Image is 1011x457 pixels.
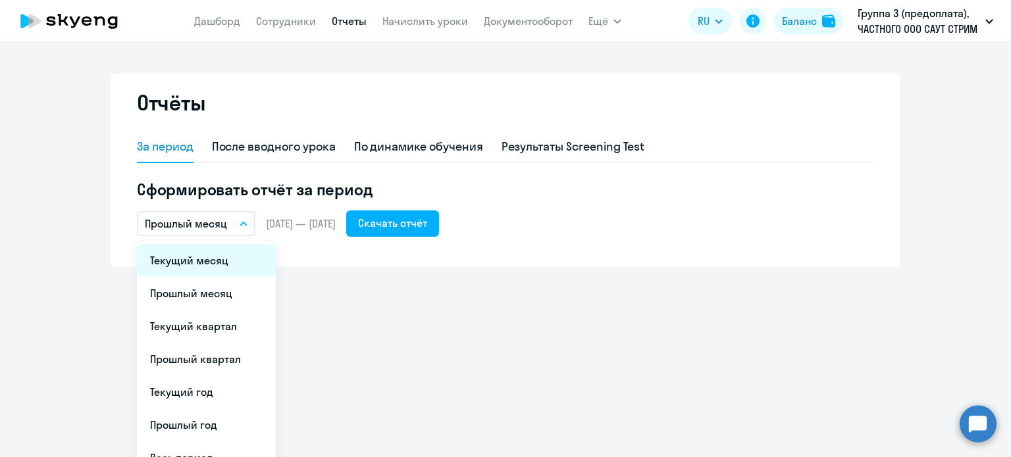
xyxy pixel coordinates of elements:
[484,14,573,28] a: Документооборот
[782,13,817,29] div: Баланс
[588,8,621,34] button: Ещё
[502,138,645,155] div: Результаты Screening Test
[212,138,336,155] div: После вводного урока
[137,89,205,116] h2: Отчёты
[137,179,874,200] h5: Сформировать отчёт за период
[588,13,608,29] span: Ещё
[145,216,227,231] p: Прошлый месяц
[194,14,240,28] a: Дашборд
[137,211,255,236] button: Прошлый месяц
[266,216,336,231] span: [DATE] — [DATE]
[688,8,732,34] button: RU
[851,5,1000,37] button: Группа 3 (предоплата), ЧАСТНОГО ООО САУТ СТРИМ ТРАНСПОРТ Б.В. В Г. АНАПА, ФЛ
[858,5,980,37] p: Группа 3 (предоплата), ЧАСТНОГО ООО САУТ СТРИМ ТРАНСПОРТ Б.В. В Г. АНАПА, ФЛ
[382,14,468,28] a: Начислить уроки
[137,138,194,155] div: За период
[822,14,835,28] img: balance
[256,14,316,28] a: Сотрудники
[698,13,710,29] span: RU
[774,8,843,34] button: Балансbalance
[346,210,439,237] button: Скачать отчёт
[354,138,483,155] div: По динамике обучения
[332,14,367,28] a: Отчеты
[358,215,427,231] div: Скачать отчёт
